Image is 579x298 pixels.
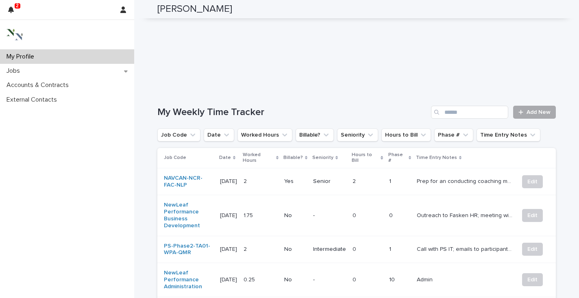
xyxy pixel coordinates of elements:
[16,3,19,9] p: 2
[219,153,231,162] p: Date
[527,276,538,284] span: Edit
[527,245,538,253] span: Edit
[164,270,213,290] a: NewLeaf Performance Administration
[7,26,23,43] img: 3bAFpBnQQY6ys9Fa9hsD
[388,150,407,165] p: Phase #
[244,244,248,253] p: 2
[417,211,514,219] p: Outreach to Fasken HR; meeting with Tracy Scher - Gowling WLG
[157,168,556,195] tr: NAVCAN-NCR-FAC-NLP [DATE][DATE] 22 YesSenior22 1Prep for an conducting coaching meeting with [PER...
[353,275,358,283] p: 0
[237,128,292,141] button: Worked Hours
[220,244,239,253] p: 2025-08-12
[284,178,307,185] p: Yes
[157,236,556,263] tr: PS-Phase2-TA01-WPA-QMR [DATE][DATE] 22 NoIntermediate00 1Call with PS IT; emails to participants;...
[296,128,334,141] button: Billable?
[244,211,255,219] p: 1.75
[157,128,200,141] button: Job Code
[527,109,551,115] span: Add New
[312,153,333,162] p: Seniority
[389,178,410,185] p: 1
[284,276,307,283] p: No
[389,246,410,253] p: 1
[220,275,239,283] p: 2025-08-12
[313,212,346,219] p: -
[522,175,543,188] button: Edit
[313,178,346,185] p: Senior
[3,96,63,104] p: External Contacts
[164,202,213,229] a: NewLeaf Performance Business Development
[8,5,19,20] div: 2
[381,128,431,141] button: Hours to Bill
[313,246,346,253] p: Intermediate
[352,150,379,165] p: Hours to Bill
[157,107,428,118] h1: My Weekly Time Tracker
[513,106,556,119] a: Add New
[157,263,556,297] tr: NewLeaf Performance Administration [DATE][DATE] 0.250.25 No-00 10AdminAdmin Edit
[417,275,434,283] p: Admin
[353,211,358,219] p: 0
[434,128,473,141] button: Phase #
[416,153,457,162] p: Time Entry Notes
[313,276,346,283] p: -
[527,211,538,220] span: Edit
[164,243,213,257] a: PS-Phase2-TA01-WPA-QMR
[220,211,239,219] p: 2025-08-12
[284,212,307,219] p: No
[164,153,186,162] p: Job Code
[243,150,274,165] p: Worked Hours
[3,81,75,89] p: Accounts & Contracts
[157,3,232,15] h2: [PERSON_NAME]
[283,153,303,162] p: Billable?
[204,128,234,141] button: Date
[527,178,538,186] span: Edit
[244,275,257,283] p: 0.25
[477,128,540,141] button: Time Entry Notes
[522,243,543,256] button: Edit
[417,176,514,185] p: Prep for an conducting coaching meeting with Adam
[3,67,26,75] p: Jobs
[522,209,543,222] button: Edit
[284,246,307,253] p: No
[337,128,378,141] button: Seniority
[353,176,357,185] p: 2
[389,276,410,283] p: 10
[220,176,239,185] p: 2025-08-13
[157,195,556,236] tr: NewLeaf Performance Business Development [DATE][DATE] 1.751.75 No-00 0Outreach to Fasken HR; meet...
[244,176,248,185] p: 2
[353,244,358,253] p: 0
[389,212,410,219] p: 0
[522,273,543,286] button: Edit
[164,175,213,189] a: NAVCAN-NCR-FAC-NLP
[417,244,514,253] p: Call with PS IT; emails to participants; project administration
[3,53,41,61] p: My Profile
[431,106,508,119] input: Search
